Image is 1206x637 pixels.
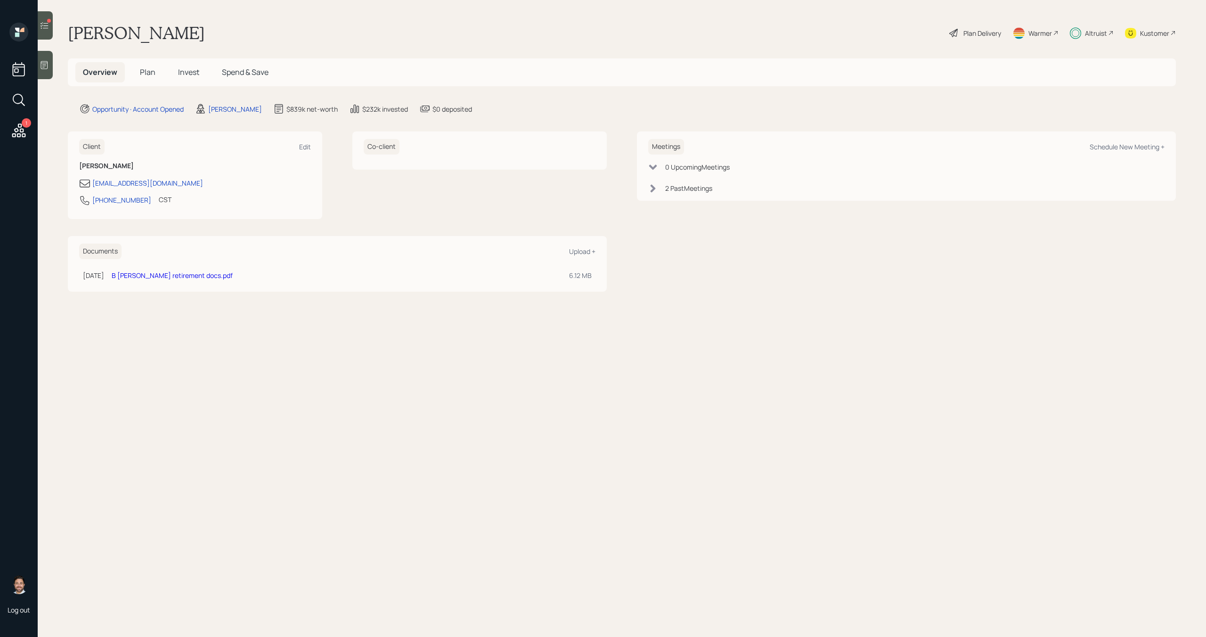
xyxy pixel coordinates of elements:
div: Upload + [569,247,595,256]
h6: Documents [79,244,122,259]
div: Altruist [1085,28,1107,38]
div: Schedule New Meeting + [1090,142,1165,151]
div: Opportunity · Account Opened [92,104,184,114]
a: B [PERSON_NAME] retirement docs.pdf [112,271,233,280]
span: Overview [83,67,117,77]
div: Kustomer [1140,28,1169,38]
div: CST [159,195,171,204]
h6: [PERSON_NAME] [79,162,311,170]
div: Plan Delivery [963,28,1001,38]
h6: Client [79,139,105,155]
div: 0 Upcoming Meeting s [665,162,730,172]
span: Plan [140,67,155,77]
div: 2 Past Meeting s [665,183,712,193]
div: $232k invested [362,104,408,114]
div: [DATE] [83,270,104,280]
div: 6.12 MB [569,270,592,280]
div: $839k net-worth [286,104,338,114]
img: michael-russo-headshot.png [9,575,28,594]
div: [PHONE_NUMBER] [92,195,151,205]
span: Spend & Save [222,67,269,77]
div: [EMAIL_ADDRESS][DOMAIN_NAME] [92,178,203,188]
div: Warmer [1028,28,1052,38]
span: Invest [178,67,199,77]
div: [PERSON_NAME] [208,104,262,114]
div: 1 [22,118,31,128]
div: Edit [299,142,311,151]
h1: [PERSON_NAME] [68,23,205,43]
div: $0 deposited [432,104,472,114]
h6: Co-client [364,139,399,155]
div: Log out [8,605,30,614]
h6: Meetings [648,139,684,155]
